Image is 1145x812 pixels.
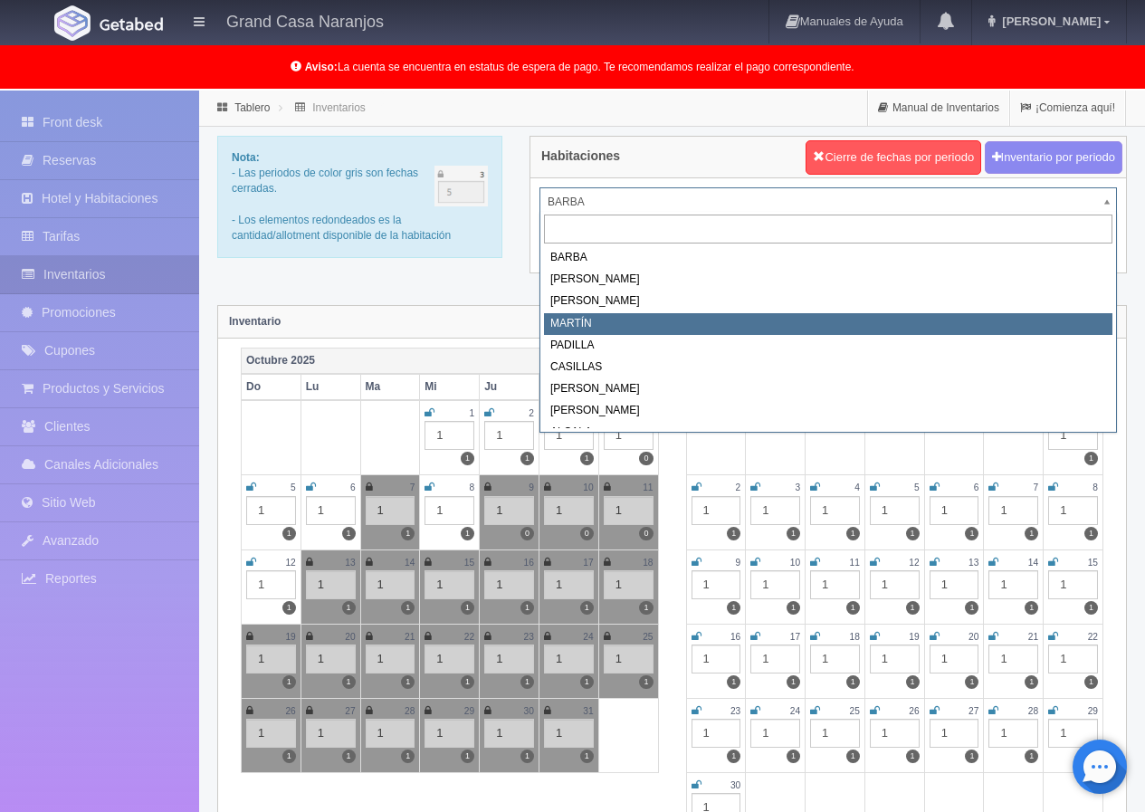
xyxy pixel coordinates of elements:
div: ALCALA [544,422,1112,444]
div: [PERSON_NAME] [544,291,1112,312]
div: [PERSON_NAME] [544,378,1112,400]
div: CASILLAS [544,357,1112,378]
div: BARBA [544,247,1112,269]
div: [PERSON_NAME] [544,400,1112,422]
div: PADILLA [544,335,1112,357]
div: MARTÍN [544,313,1112,335]
div: [PERSON_NAME] [544,269,1112,291]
